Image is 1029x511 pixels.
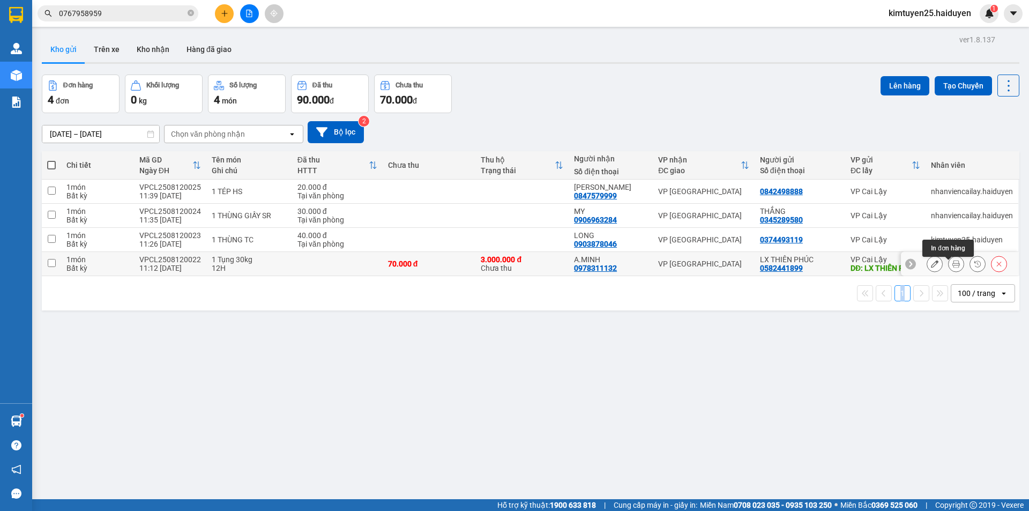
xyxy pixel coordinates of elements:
[42,36,85,62] button: Kho gửi
[66,216,129,224] div: Bất kỳ
[9,10,26,21] span: Gửi:
[481,255,563,272] div: Chưa thu
[288,130,296,138] svg: open
[931,187,1013,196] div: nhanviencailay.haiduyen
[658,155,741,164] div: VP nhận
[139,166,192,175] div: Ngày ĐH
[614,499,697,511] span: Cung cấp máy in - giấy in:
[9,7,23,23] img: logo-vxr
[215,4,234,23] button: plus
[212,166,287,175] div: Ghi chú
[970,501,977,509] span: copyright
[574,207,647,216] div: MY
[574,191,617,200] div: 0847579999
[297,216,377,224] div: Tại văn phòng
[42,75,120,113] button: Đơn hàng4đơn
[66,240,129,248] div: Bất kỳ
[851,235,920,244] div: VP Cai Lậy
[880,6,980,20] span: kimtuyen25.haiduyen
[604,499,606,511] span: |
[11,464,21,475] span: notification
[845,151,926,180] th: Toggle SortBy
[985,9,994,18] img: icon-new-feature
[881,76,929,95] button: Lên hàng
[297,93,330,106] span: 90.000
[20,414,24,417] sup: 1
[992,5,996,12] span: 1
[574,264,617,272] div: 0978311132
[139,155,192,164] div: Mã GD
[388,260,471,268] div: 70.000 đ
[48,93,54,106] span: 4
[574,167,647,176] div: Số điện thoại
[574,255,647,264] div: A.MINH
[92,9,200,35] div: VP [GEOGRAPHIC_DATA]
[11,97,22,108] img: solution-icon
[134,151,206,180] th: Toggle SortBy
[1004,4,1023,23] button: caret-down
[214,93,220,106] span: 4
[931,211,1013,220] div: nhanviencailay.haiduyen
[396,82,423,89] div: Chưa thu
[760,255,840,264] div: LX THIÊN PHÚC
[935,76,992,95] button: Tạo Chuyến
[212,187,287,196] div: 1 TÉP HS
[270,10,278,17] span: aim
[760,264,803,272] div: 0582441899
[931,161,1013,169] div: Nhân viên
[66,207,129,216] div: 1 món
[9,22,84,37] div: 0374493119
[658,260,749,268] div: VP [GEOGRAPHIC_DATA]
[760,187,803,196] div: 0842498888
[8,70,26,82] span: Rồi :
[760,207,840,216] div: THẮNG
[574,154,647,163] div: Người nhận
[59,8,185,19] input: Tìm tên, số ĐT hoặc mã đơn
[497,499,596,511] span: Hỗ trợ kỹ thuật:
[481,155,555,164] div: Thu hộ
[927,256,943,272] div: Sửa đơn hàng
[851,264,920,272] div: DĐ: LX THIÊN PHÚC
[475,151,569,180] th: Toggle SortBy
[240,4,259,23] button: file-add
[265,4,284,23] button: aim
[550,501,596,509] strong: 1900 633 818
[291,75,369,113] button: Đã thu90.000đ
[894,285,911,301] button: 1
[380,93,413,106] span: 70.000
[208,75,286,113] button: Số lượng4món
[9,9,84,22] div: VP Cai Lậy
[292,151,383,180] th: Toggle SortBy
[139,191,201,200] div: 11:39 [DATE]
[188,9,194,19] span: close-circle
[1009,9,1018,18] span: caret-down
[658,211,749,220] div: VP [GEOGRAPHIC_DATA]
[851,155,912,164] div: VP gửi
[658,235,749,244] div: VP [GEOGRAPHIC_DATA]
[229,82,257,89] div: Số lượng
[139,97,147,105] span: kg
[760,166,840,175] div: Số điện thoại
[66,183,129,191] div: 1 món
[574,231,647,240] div: LONG
[178,36,240,62] button: Hàng đã giao
[85,36,128,62] button: Trên xe
[760,235,803,244] div: 0374493119
[1000,289,1008,298] svg: open
[926,499,927,511] span: |
[851,166,912,175] div: ĐC lấy
[700,499,832,511] span: Miền Nam
[42,125,159,143] input: Select a date range.
[212,255,287,264] div: 1 Tụng 30kg
[44,10,52,17] span: search
[990,5,998,12] sup: 1
[139,231,201,240] div: VPCL2508120023
[139,240,201,248] div: 11:26 [DATE]
[131,93,137,106] span: 0
[245,10,253,17] span: file-add
[931,235,1013,244] div: kimtuyen25.haiduyen
[312,82,332,89] div: Đã thu
[834,503,838,507] span: ⚪️
[92,48,200,63] div: 0903878046
[330,97,334,105] span: đ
